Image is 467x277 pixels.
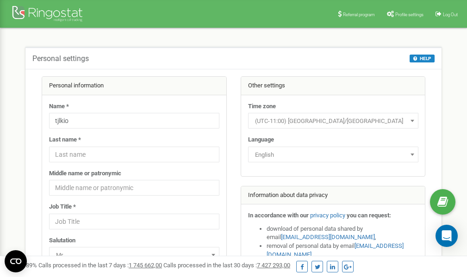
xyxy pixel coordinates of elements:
[395,12,423,17] span: Profile settings
[267,225,418,242] li: download of personal data shared by email ,
[281,234,375,240] a: [EMAIL_ADDRESS][DOMAIN_NAME]
[49,169,121,178] label: Middle name or patronymic
[267,242,418,259] li: removal of personal data by email ,
[248,135,274,144] label: Language
[248,113,418,129] span: (UTC-11:00) Pacific/Midway
[343,12,375,17] span: Referral program
[49,214,219,229] input: Job Title
[49,180,219,196] input: Middle name or patronymic
[49,236,75,245] label: Salutation
[410,55,435,62] button: HELP
[129,262,162,269] u: 1 745 662,00
[49,102,69,111] label: Name *
[32,55,89,63] h5: Personal settings
[257,262,290,269] u: 7 427 293,00
[248,102,276,111] label: Time zone
[347,212,391,219] strong: you can request:
[443,12,458,17] span: Log Out
[5,250,27,272] button: Open CMP widget
[251,148,415,161] span: English
[49,113,219,129] input: Name
[38,262,162,269] span: Calls processed in the last 7 days :
[49,203,76,211] label: Job Title *
[49,247,219,263] span: Mr.
[163,262,290,269] span: Calls processed in the last 30 days :
[251,115,415,128] span: (UTC-11:00) Pacific/Midway
[436,225,458,247] div: Open Intercom Messenger
[310,212,345,219] a: privacy policy
[248,147,418,162] span: English
[248,212,309,219] strong: In accordance with our
[52,249,216,262] span: Mr.
[49,147,219,162] input: Last name
[49,135,81,144] label: Last name *
[241,77,425,95] div: Other settings
[241,186,425,205] div: Information about data privacy
[42,77,226,95] div: Personal information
